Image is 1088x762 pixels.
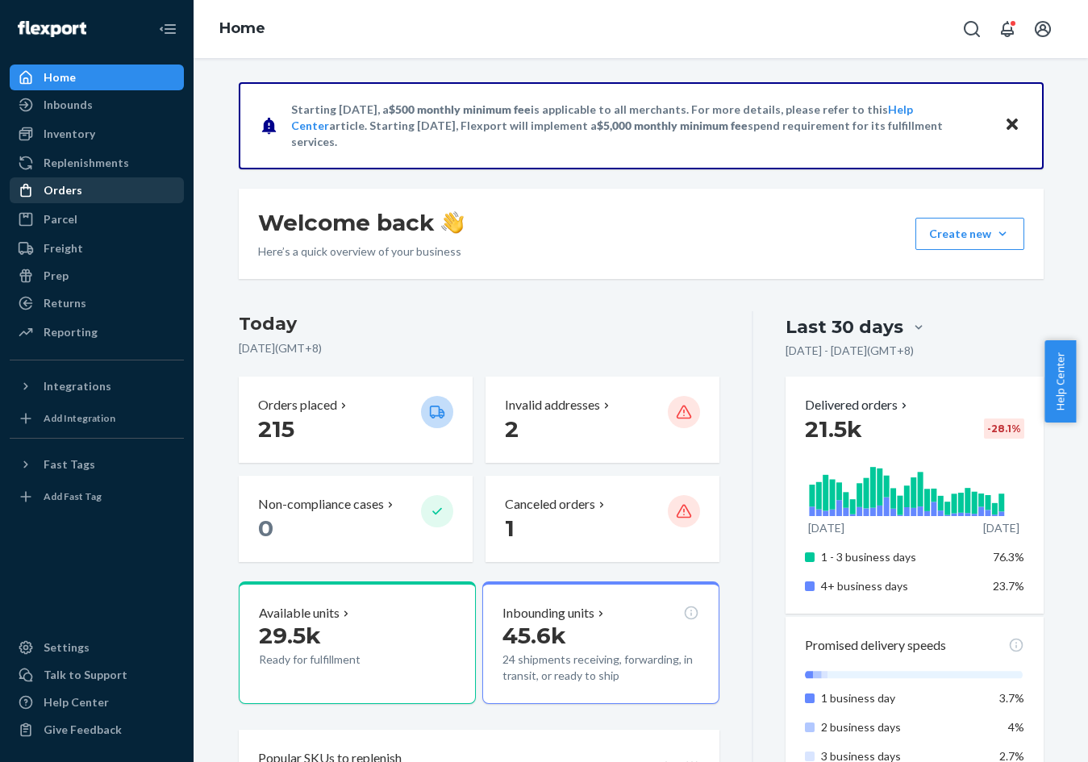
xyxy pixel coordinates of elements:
h1: Welcome back [258,208,464,237]
span: 23.7% [993,579,1024,593]
p: 1 - 3 business days [821,549,980,565]
a: Returns [10,290,184,316]
span: 76.3% [993,550,1024,564]
button: Integrations [10,373,184,399]
button: Inbounding units45.6k24 shipments receiving, forwarding, in transit, or ready to ship [482,581,719,704]
a: Inbounds [10,92,184,118]
p: Inbounding units [502,604,594,623]
button: Fast Tags [10,452,184,477]
button: Close [1002,114,1023,137]
p: [DATE] - [DATE] ( GMT+8 ) [786,343,914,359]
div: Reporting [44,324,98,340]
p: Here’s a quick overview of your business [258,244,464,260]
p: 4+ business days [821,578,980,594]
p: Invalid addresses [505,396,600,414]
div: Add Integration [44,411,115,425]
p: [DATE] [983,520,1019,536]
button: Open notifications [991,13,1023,45]
button: Help Center [1044,340,1076,423]
div: -28.1 % [984,418,1024,439]
p: [DATE] ( GMT+8 ) [239,340,720,356]
button: Canceled orders 1 [486,476,719,562]
button: Create new [915,218,1024,250]
a: Help Center [10,689,184,715]
div: Talk to Support [44,667,127,683]
ol: breadcrumbs [206,6,278,52]
div: Integrations [44,378,111,394]
a: Freight [10,235,184,261]
p: Available units [259,604,340,623]
a: Settings [10,635,184,660]
p: Orders placed [258,396,337,414]
button: Orders placed 215 [239,377,473,463]
img: hand-wave emoji [441,211,464,234]
a: Add Fast Tag [10,484,184,510]
span: 4% [1008,720,1024,734]
div: Freight [44,240,83,256]
a: Add Integration [10,406,184,431]
a: Inventory [10,121,184,147]
div: Fast Tags [44,456,95,473]
a: Reporting [10,319,184,345]
p: Starting [DATE], a is applicable to all merchants. For more details, please refer to this article... [291,102,989,150]
div: Give Feedback [44,722,122,738]
span: 0 [258,514,273,542]
div: Help Center [44,694,109,710]
button: Give Feedback [10,717,184,743]
span: 1 [505,514,515,542]
button: Open account menu [1027,13,1059,45]
button: Non-compliance cases 0 [239,476,473,562]
div: Prep [44,268,69,284]
div: Inbounds [44,97,93,113]
span: 29.5k [259,622,321,649]
p: Ready for fulfillment [259,652,408,668]
button: Delivered orders [805,396,911,414]
button: Available units29.5kReady for fulfillment [239,581,476,704]
a: Orders [10,177,184,203]
span: 2 [505,415,519,443]
p: 2 business days [821,719,980,735]
a: Replenishments [10,150,184,176]
a: Prep [10,263,184,289]
div: Home [44,69,76,85]
span: 3.7% [999,691,1024,705]
p: 1 business day [821,690,980,706]
span: 21.5k [805,415,862,443]
div: Replenishments [44,155,129,171]
p: 24 shipments receiving, forwarding, in transit, or ready to ship [502,652,699,684]
button: Close Navigation [152,13,184,45]
div: Settings [44,639,90,656]
img: Flexport logo [18,21,86,37]
a: Talk to Support [10,662,184,688]
p: Non-compliance cases [258,495,384,514]
span: 45.6k [502,622,566,649]
div: Orders [44,182,82,198]
h3: Today [239,311,720,337]
div: Returns [44,295,86,311]
a: Parcel [10,206,184,232]
span: $500 monthly minimum fee [389,102,531,116]
p: Canceled orders [505,495,595,514]
p: [DATE] [808,520,844,536]
a: Home [219,19,265,37]
a: Home [10,65,184,90]
button: Open Search Box [956,13,988,45]
div: Add Fast Tag [44,489,102,503]
button: Invalid addresses 2 [486,377,719,463]
span: 215 [258,415,294,443]
div: Last 30 days [786,314,903,339]
p: Promised delivery speeds [805,636,946,655]
div: Parcel [44,211,77,227]
span: $5,000 monthly minimum fee [597,119,748,132]
div: Inventory [44,126,95,142]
